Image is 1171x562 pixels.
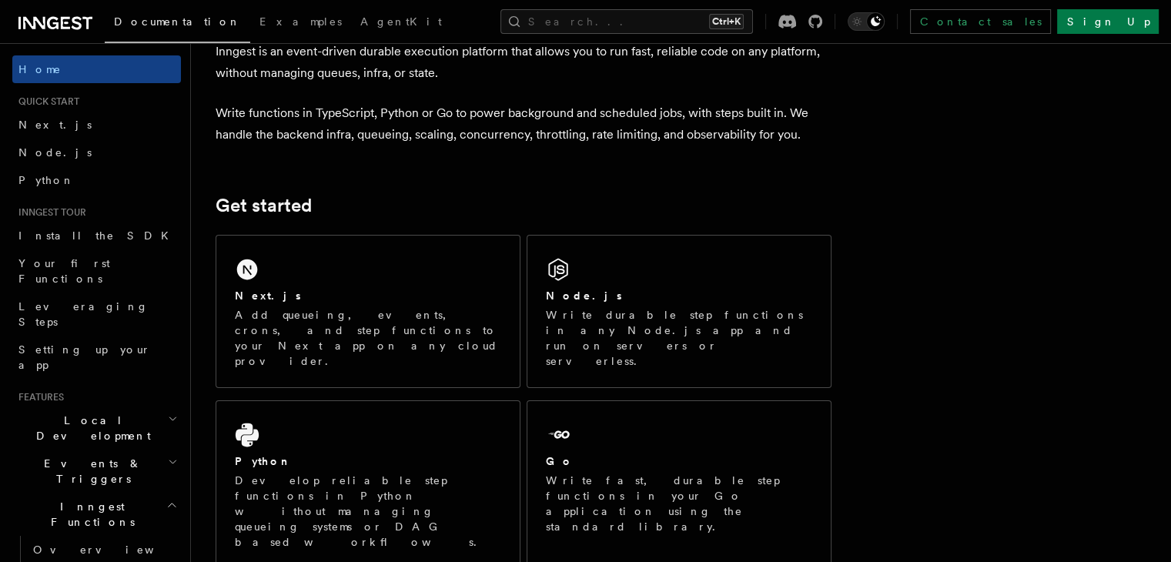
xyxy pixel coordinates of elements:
a: Examples [250,5,351,42]
span: Examples [259,15,342,28]
p: Add queueing, events, crons, and step functions to your Next app on any cloud provider. [235,307,501,369]
a: Node.js [12,139,181,166]
span: Features [12,391,64,403]
span: Leveraging Steps [18,300,149,328]
button: Toggle dark mode [848,12,885,31]
p: Write durable step functions in any Node.js app and run on servers or serverless. [546,307,812,369]
button: Inngest Functions [12,493,181,536]
button: Search...Ctrl+K [500,9,753,34]
a: Setting up your app [12,336,181,379]
a: AgentKit [351,5,451,42]
span: Your first Functions [18,257,110,285]
a: Python [12,166,181,194]
span: AgentKit [360,15,442,28]
span: Node.js [18,146,92,159]
a: Documentation [105,5,250,43]
h2: Python [235,453,292,469]
span: Home [18,62,62,77]
a: Next.js [12,111,181,139]
p: Write fast, durable step functions in your Go application using the standard library. [546,473,812,534]
a: Next.jsAdd queueing, events, crons, and step functions to your Next app on any cloud provider. [216,235,520,388]
span: Inngest tour [12,206,86,219]
p: Develop reliable step functions in Python without managing queueing systems or DAG based workflows. [235,473,501,550]
span: Install the SDK [18,229,178,242]
span: Quick start [12,95,79,108]
span: Setting up your app [18,343,151,371]
a: Get started [216,195,312,216]
span: Python [18,174,75,186]
button: Local Development [12,406,181,450]
span: Inngest Functions [12,499,166,530]
h2: Node.js [546,288,622,303]
a: Node.jsWrite durable step functions in any Node.js app and run on servers or serverless. [527,235,831,388]
span: Overview [33,544,192,556]
span: Documentation [114,15,241,28]
span: Next.js [18,119,92,131]
a: Your first Functions [12,249,181,293]
a: Home [12,55,181,83]
button: Events & Triggers [12,450,181,493]
a: Install the SDK [12,222,181,249]
a: Contact sales [910,9,1051,34]
span: Events & Triggers [12,456,168,487]
span: Local Development [12,413,168,443]
p: Inngest is an event-driven durable execution platform that allows you to run fast, reliable code ... [216,41,831,84]
h2: Go [546,453,574,469]
h2: Next.js [235,288,301,303]
a: Sign Up [1057,9,1159,34]
kbd: Ctrl+K [709,14,744,29]
p: Write functions in TypeScript, Python or Go to power background and scheduled jobs, with steps bu... [216,102,831,146]
a: Leveraging Steps [12,293,181,336]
